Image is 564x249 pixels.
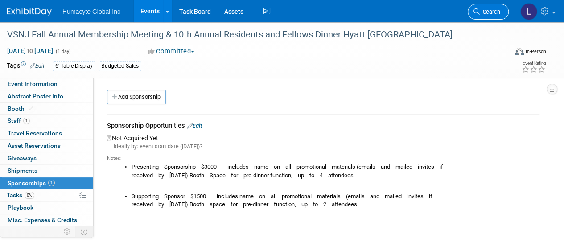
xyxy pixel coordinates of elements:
[8,167,37,174] span: Shipments
[107,132,539,216] div: Not Acquired Yet
[7,8,52,16] img: ExhibitDay
[132,163,539,180] li: Presenting Sponsorship $3000 – includes name on all promotional materials (emails and mailed invi...
[467,46,546,60] div: Event Format
[7,47,54,55] span: [DATE] [DATE]
[4,27,500,43] div: VSNJ Fall Annual Membership Meeting & 10th Annual Residents and Fellows Dinner Hyatt [GEOGRAPHIC_...
[0,214,93,226] a: Misc. Expenses & Credits
[7,61,45,71] td: Tags
[8,180,55,187] span: Sponsorships
[0,140,93,152] a: Asset Reservations
[55,49,71,54] span: (1 day)
[8,155,37,162] span: Giveaways
[8,130,62,137] span: Travel Reservations
[0,90,93,102] a: Abstract Poster Info
[30,63,45,69] a: Edit
[0,78,93,90] a: Event Information
[25,192,34,199] span: 0%
[187,122,202,129] a: Edit
[107,90,166,104] a: Add Sponsorship
[62,8,120,15] span: Humacyte Global Inc
[53,61,95,71] div: 6' Table Display
[107,121,539,132] div: Sponsorship Opportunities
[107,155,539,162] div: Notes:
[8,117,30,124] span: Staff
[23,118,30,124] span: 1
[480,8,500,15] span: Search
[0,189,93,201] a: Tasks0%
[8,105,35,112] span: Booth
[7,192,34,199] span: Tasks
[8,216,77,224] span: Misc. Expenses & Credits
[0,165,93,177] a: Shipments
[145,47,198,56] button: Committed
[0,103,93,115] a: Booth
[8,93,63,100] span: Abstract Poster Info
[0,127,93,139] a: Travel Reservations
[29,106,33,111] i: Booth reservation complete
[107,143,539,151] div: Ideally by: event start date ([DATE])?
[468,4,509,20] a: Search
[132,192,539,209] li: Supporting Sponsor $1500 – includes name on all promotional materials (emails and mailed invites ...
[0,202,93,214] a: Playbook
[99,61,141,71] div: Budgeted-Sales
[60,226,75,237] td: Personalize Event Tab Strip
[515,48,524,55] img: Format-Inperson.png
[26,47,34,54] span: to
[0,177,93,189] a: Sponsorships1
[75,226,94,237] td: Toggle Event Tabs
[0,115,93,127] a: Staff1
[8,142,61,149] span: Asset Reservations
[520,3,537,20] img: Linda Hamilton
[8,204,33,211] span: Playbook
[525,48,546,55] div: In-Person
[8,80,58,87] span: Event Information
[0,152,93,164] a: Giveaways
[48,180,55,186] span: 1
[522,61,546,65] div: Event Rating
